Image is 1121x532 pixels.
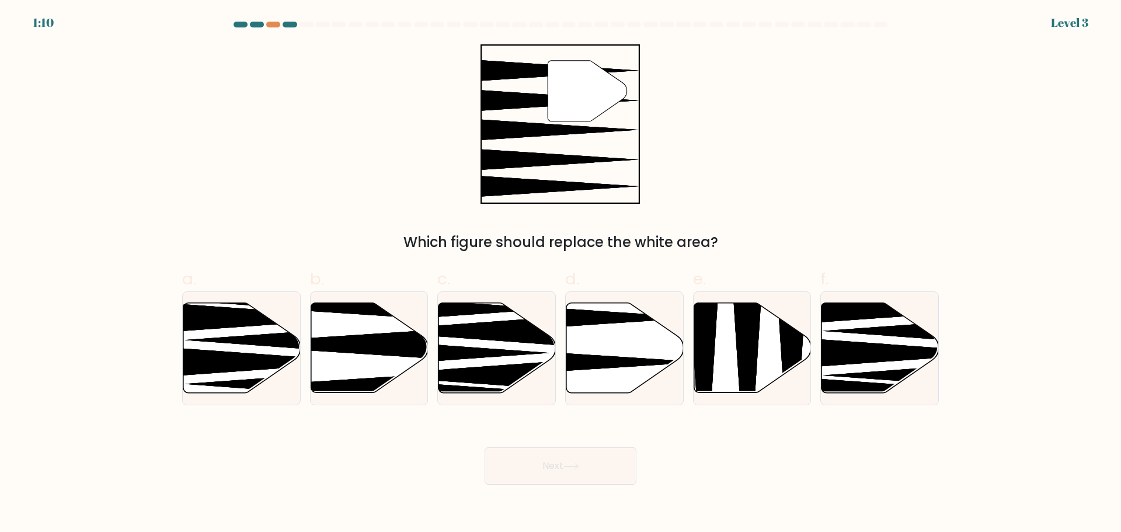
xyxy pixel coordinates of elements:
span: c. [437,267,450,290]
div: Which figure should replace the white area? [189,232,932,253]
span: e. [693,267,706,290]
span: b. [310,267,324,290]
div: Level 3 [1051,14,1088,32]
button: Next [485,447,636,485]
g: " [548,61,628,121]
div: 1:10 [33,14,54,32]
span: f. [820,267,828,290]
span: a. [182,267,196,290]
span: d. [565,267,579,290]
